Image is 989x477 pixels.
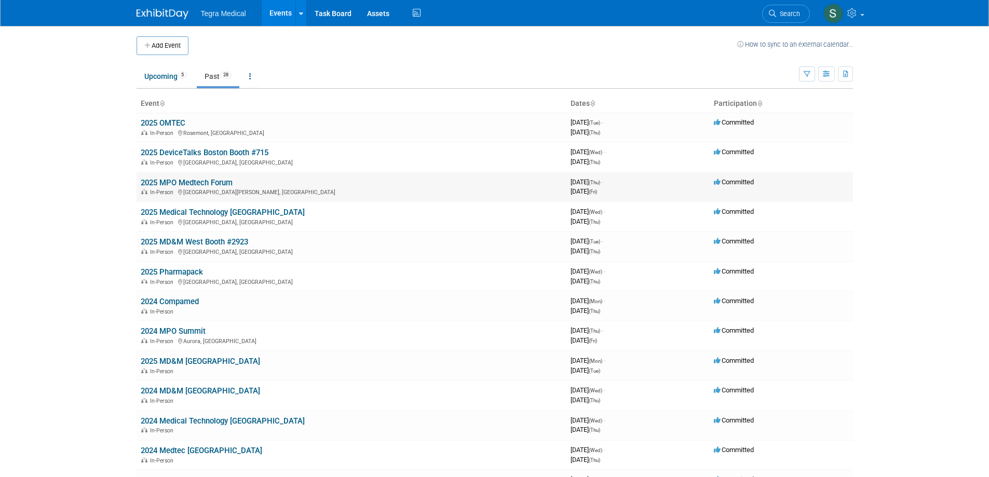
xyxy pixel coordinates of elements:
[571,396,600,404] span: [DATE]
[150,189,177,196] span: In-Person
[141,446,262,455] a: 2024 Medtec [GEOGRAPHIC_DATA]
[571,187,597,195] span: [DATE]
[141,457,147,462] img: In-Person Event
[571,158,600,166] span: [DATE]
[602,118,603,126] span: -
[589,130,600,135] span: (Thu)
[589,368,600,374] span: (Tue)
[589,120,600,126] span: (Tue)
[714,357,754,364] span: Committed
[571,326,603,334] span: [DATE]
[604,267,605,275] span: -
[604,416,605,424] span: -
[141,336,562,345] div: Aurora, [GEOGRAPHIC_DATA]
[141,338,147,343] img: In-Person Event
[150,427,177,434] span: In-Person
[737,40,853,48] a: How to sync to an external calendar...
[141,368,147,373] img: In-Person Event
[589,418,602,424] span: (Wed)
[571,297,605,305] span: [DATE]
[141,297,199,306] a: 2024 Compamed
[604,148,605,156] span: -
[150,308,177,315] span: In-Person
[141,219,147,224] img: In-Person Event
[571,277,600,285] span: [DATE]
[589,249,600,254] span: (Thu)
[141,159,147,165] img: In-Person Event
[141,148,268,157] a: 2025 DeviceTalks Boston Booth #715
[150,368,177,375] span: In-Person
[141,128,562,137] div: Rosemont, [GEOGRAPHIC_DATA]
[178,71,187,79] span: 5
[714,446,754,454] span: Committed
[159,99,165,107] a: Sort by Event Name
[714,297,754,305] span: Committed
[150,457,177,464] span: In-Person
[604,357,605,364] span: -
[141,247,562,255] div: [GEOGRAPHIC_DATA], [GEOGRAPHIC_DATA]
[571,208,605,215] span: [DATE]
[150,279,177,285] span: In-Person
[571,217,600,225] span: [DATE]
[571,446,605,454] span: [DATE]
[604,446,605,454] span: -
[141,249,147,254] img: In-Person Event
[589,219,600,225] span: (Thu)
[589,180,600,185] span: (Thu)
[141,189,147,194] img: In-Person Event
[571,307,600,315] span: [DATE]
[137,66,195,86] a: Upcoming5
[714,326,754,334] span: Committed
[150,130,177,137] span: In-Person
[589,279,600,284] span: (Thu)
[589,149,602,155] span: (Wed)
[589,457,600,463] span: (Thu)
[714,178,754,186] span: Committed
[141,237,248,247] a: 2025 MD&M West Booth #2923
[589,239,600,244] span: (Tue)
[589,328,600,334] span: (Thu)
[150,398,177,404] span: In-Person
[141,357,260,366] a: 2025 MD&M [GEOGRAPHIC_DATA]
[571,128,600,136] span: [DATE]
[150,219,177,226] span: In-Person
[141,208,305,217] a: 2025 Medical Technology [GEOGRAPHIC_DATA]
[141,158,562,166] div: [GEOGRAPHIC_DATA], [GEOGRAPHIC_DATA]
[141,416,305,426] a: 2024 Medical Technology [GEOGRAPHIC_DATA]
[137,9,188,19] img: ExhibitDay
[589,308,600,314] span: (Thu)
[571,416,605,424] span: [DATE]
[571,178,603,186] span: [DATE]
[571,237,603,245] span: [DATE]
[141,279,147,284] img: In-Person Event
[589,358,602,364] span: (Mon)
[714,208,754,215] span: Committed
[589,209,602,215] span: (Wed)
[604,208,605,215] span: -
[137,95,566,113] th: Event
[823,4,843,23] img: Steve Marshall
[571,336,597,344] span: [DATE]
[141,267,203,277] a: 2025 Pharmapack
[776,10,800,18] span: Search
[571,456,600,464] span: [DATE]
[710,95,853,113] th: Participation
[571,267,605,275] span: [DATE]
[589,427,600,433] span: (Thu)
[571,148,605,156] span: [DATE]
[714,386,754,394] span: Committed
[714,416,754,424] span: Committed
[590,99,595,107] a: Sort by Start Date
[714,148,754,156] span: Committed
[571,366,600,374] span: [DATE]
[141,130,147,135] img: In-Person Event
[150,249,177,255] span: In-Person
[589,269,602,275] span: (Wed)
[141,386,260,396] a: 2024 MD&M [GEOGRAPHIC_DATA]
[141,427,147,432] img: In-Person Event
[604,386,605,394] span: -
[589,159,600,165] span: (Thu)
[141,118,185,128] a: 2025 OMTEC
[714,267,754,275] span: Committed
[141,326,206,336] a: 2024 MPO Summit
